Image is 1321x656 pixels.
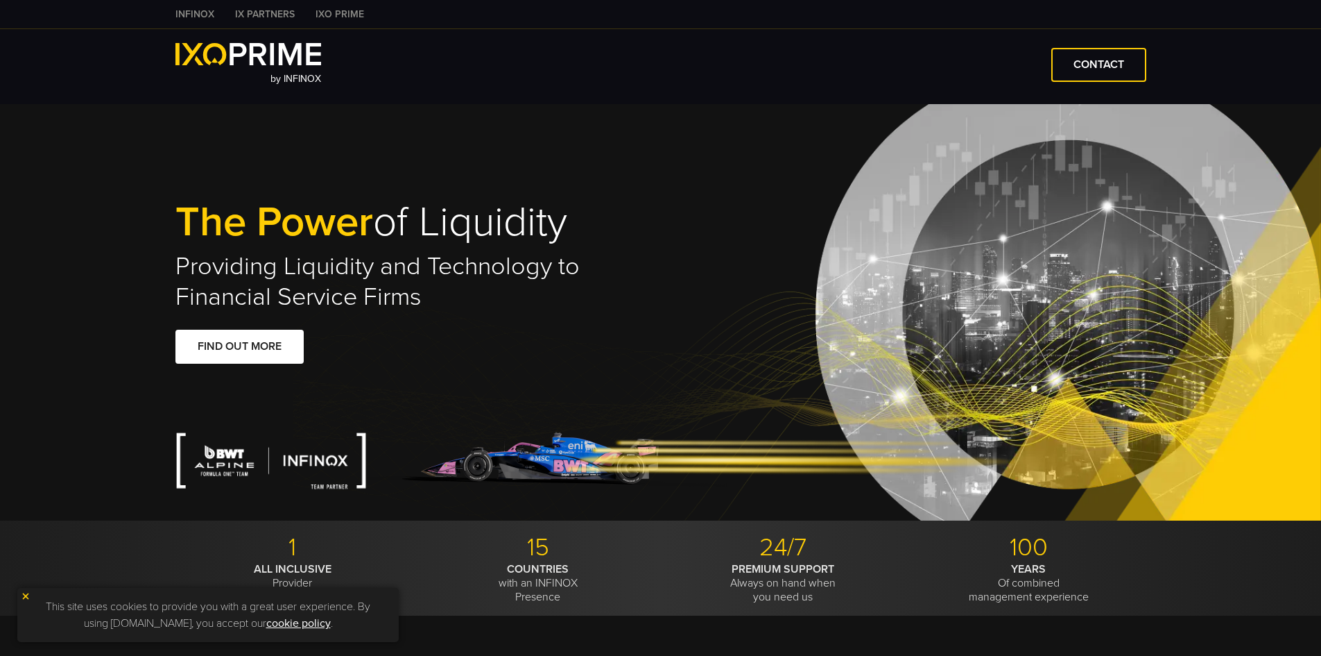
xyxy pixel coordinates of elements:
[266,616,331,630] a: cookie policy
[420,562,655,604] p: with an INFINOX Presence
[175,201,661,244] h1: of Liquidity
[175,330,304,364] a: FIND OUT MORE
[225,7,305,22] a: IX PARTNERS
[21,591,31,601] img: yellow close icon
[175,251,661,312] h2: Providing Liquidity and Technology to Financial Service Firms
[175,532,411,563] p: 1
[666,532,901,563] p: 24/7
[911,532,1146,563] p: 100
[305,7,374,22] a: IXO PRIME
[165,7,225,22] a: INFINOX
[175,562,411,590] p: Provider
[732,562,834,576] strong: PREMIUM SUPPORT
[420,532,655,563] p: 15
[507,562,569,576] strong: COUNTRIES
[1051,48,1146,82] a: CONTACT
[254,562,331,576] strong: ALL INCLUSIVE
[1011,562,1046,576] strong: YEARS
[175,43,322,87] a: by INFINOX
[24,595,392,635] p: This site uses cookies to provide you with a great user experience. By using [DOMAIN_NAME], you a...
[911,562,1146,604] p: Of combined management experience
[666,562,901,604] p: Always on hand when you need us
[175,197,373,247] span: The Power
[270,73,321,85] span: by INFINOX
